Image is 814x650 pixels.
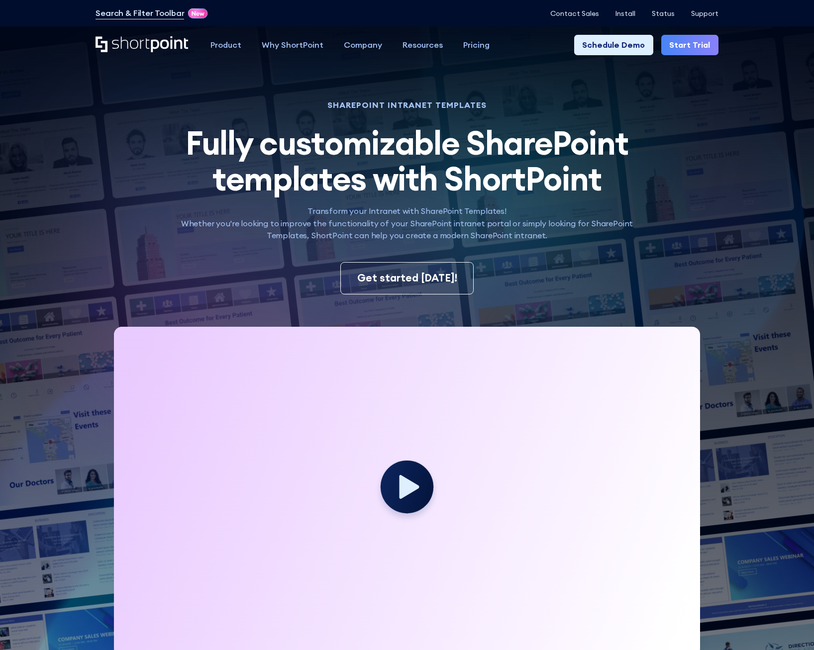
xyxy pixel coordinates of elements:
a: Search & Filter Toolbar [96,7,184,19]
a: Get started [DATE]! [340,262,474,294]
a: Schedule Demo [574,35,653,55]
a: Company [334,35,393,55]
a: Contact Sales [550,9,599,18]
h1: SHAREPOINT INTRANET TEMPLATES [169,101,645,109]
p: Transform your Intranet with SharePoint Templates! Whether you're looking to improve the function... [169,205,645,242]
a: Pricing [453,35,500,55]
a: Install [615,9,635,18]
div: Why ShortPoint [262,39,323,51]
a: Resources [392,35,453,55]
div: Pricing [463,39,490,51]
a: Start Trial [661,35,718,55]
a: Product [201,35,252,55]
div: Get started [DATE]! [357,271,457,286]
div: Product [210,39,241,51]
a: Why ShortPoint [252,35,334,55]
a: Status [652,9,675,18]
div: Resources [403,39,443,51]
iframe: Chat Widget [764,602,814,650]
div: Company [344,39,382,51]
span: Fully customizable SharePoint templates with ShortPoint [186,122,628,199]
a: Home [96,36,190,54]
a: Support [691,9,718,18]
